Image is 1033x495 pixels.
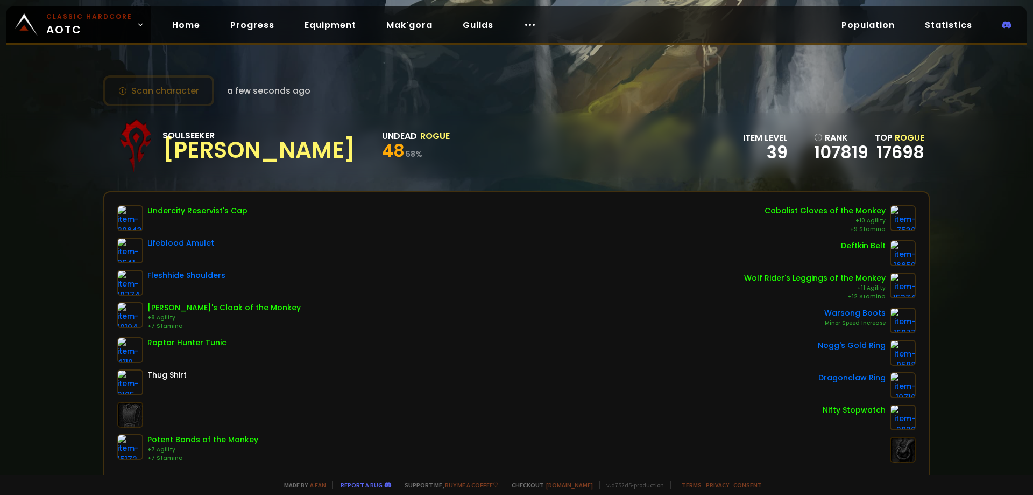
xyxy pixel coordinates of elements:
a: Privacy [706,481,729,489]
div: Lifeblood Amulet [147,238,214,249]
div: Dragonclaw Ring [818,372,886,384]
div: +7 Stamina [147,322,301,331]
span: Made by [278,481,326,489]
div: [PERSON_NAME] [162,142,356,158]
div: +10 Agility [765,217,886,225]
img: item-2820 [890,405,916,430]
div: Deftkin Belt [841,240,886,252]
div: Warsong Boots [824,308,886,319]
div: Soulseeker [162,129,356,142]
div: rank [814,131,868,144]
div: Nifty Stopwatch [823,405,886,416]
img: item-20643 [117,205,143,231]
div: Minor Speed Increase [824,319,886,327]
a: Report a bug [341,481,383,489]
a: a fan [310,481,326,489]
a: Population [833,14,903,36]
div: +11 Agility [744,284,886,292]
div: 39 [743,144,788,161]
div: +9 Stamina [765,225,886,234]
img: item-16977 [890,308,916,333]
div: Nogg's Gold Ring [818,340,886,351]
a: Equipment [296,14,365,36]
a: 17698 [876,140,924,164]
div: +8 Agility [147,313,301,322]
div: +12 Stamina [744,292,886,301]
button: Scan character [103,75,214,106]
img: item-15172 [117,434,143,460]
img: item-10710 [890,372,916,398]
span: AOTC [46,12,132,38]
img: item-10194 [117,302,143,328]
a: Mak'gora [378,14,441,36]
a: Statistics [916,14,981,36]
small: Classic Hardcore [46,12,132,22]
div: +7 Stamina [147,454,258,463]
img: item-9641 [117,238,143,263]
div: item level [743,131,788,144]
a: Consent [733,481,762,489]
span: a few seconds ago [227,84,310,97]
img: item-10774 [117,270,143,296]
a: Home [164,14,209,36]
div: Thug Shirt [147,369,187,381]
a: Classic HardcoreAOTC [6,6,151,43]
div: Raptor Hunter Tunic [147,337,227,348]
img: item-15374 [890,273,916,298]
img: item-4119 [117,337,143,363]
span: 48 [382,138,405,163]
div: Top [875,131,924,144]
div: Potent Bands of the Monkey [147,434,258,445]
div: Undercity Reservist's Cap [147,205,247,217]
div: Undead [382,129,417,143]
span: Support me, [398,481,498,489]
span: Checkout [505,481,593,489]
img: item-16659 [890,240,916,266]
img: item-2105 [117,369,143,395]
img: item-7530 [890,205,916,231]
a: Buy me a coffee [445,481,498,489]
div: Wolf Rider's Leggings of the Monkey [744,273,886,284]
span: Rogue [895,131,924,144]
div: +7 Agility [147,445,258,454]
a: Guilds [454,14,502,36]
div: Cabalist Gloves of the Monkey [765,205,886,217]
div: [PERSON_NAME]'s Cloak of the Monkey [147,302,301,313]
div: Fleshhide Shoulders [147,270,225,281]
a: Progress [222,14,283,36]
a: Terms [682,481,702,489]
img: item-9588 [890,340,916,366]
small: 58 % [406,149,422,159]
span: v. d752d5 - production [599,481,664,489]
a: [DOMAIN_NAME] [546,481,593,489]
a: 107819 [814,144,868,161]
div: Rogue [420,129,450,143]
